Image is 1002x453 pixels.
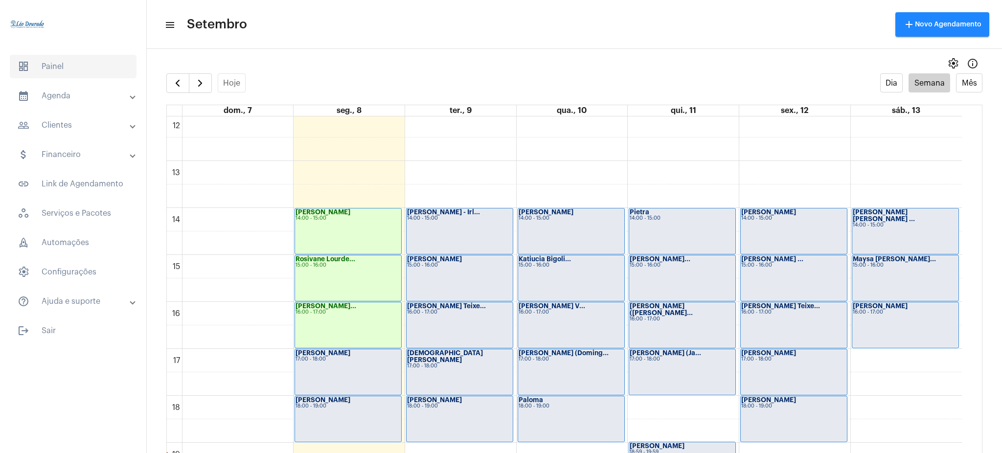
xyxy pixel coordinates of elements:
span: sidenav icon [18,266,29,278]
mat-icon: sidenav icon [18,325,29,337]
a: 7 de setembro de 2025 [222,105,254,116]
strong: [PERSON_NAME] [407,397,462,403]
strong: [PERSON_NAME] [407,256,462,262]
strong: [PERSON_NAME] [PERSON_NAME] ... [853,209,915,222]
button: Info [963,54,982,73]
span: Setembro [187,17,247,32]
mat-icon: sidenav icon [18,295,29,307]
strong: Paloma [519,397,543,403]
span: sidenav icon [18,207,29,219]
strong: [PERSON_NAME] [296,209,350,215]
mat-icon: sidenav icon [18,149,29,160]
strong: [PERSON_NAME] (Doming... [519,350,609,356]
div: 14:00 - 15:00 [407,216,512,221]
img: 4c910ca3-f26c-c648-53c7-1a2041c6e520.jpg [8,5,47,44]
div: 12 [171,121,182,130]
div: 18:00 - 19:00 [519,404,624,409]
strong: [PERSON_NAME] [296,397,350,403]
mat-panel-title: Ajuda e suporte [18,295,131,307]
button: Novo Agendamento [895,12,989,37]
div: 17:00 - 18:00 [519,357,624,362]
a: 12 de setembro de 2025 [779,105,810,116]
strong: [PERSON_NAME] [630,443,684,449]
strong: Pietra [630,209,649,215]
strong: [PERSON_NAME]... [296,303,356,309]
strong: [PERSON_NAME] Teixe... [407,303,486,309]
a: 11 de setembro de 2025 [669,105,698,116]
strong: [PERSON_NAME] - Irl... [407,209,480,215]
strong: [PERSON_NAME] [519,209,573,215]
button: Semana Anterior [166,73,189,93]
a: 9 de setembro de 2025 [448,105,474,116]
strong: [PERSON_NAME] [853,303,908,309]
strong: [PERSON_NAME] Teixe... [741,303,820,309]
mat-icon: sidenav icon [18,90,29,102]
strong: [PERSON_NAME] [741,350,796,356]
div: 17:00 - 18:00 [296,357,401,362]
mat-expansion-panel-header: sidenav iconClientes [6,113,146,137]
button: Mês [956,73,982,92]
a: 10 de setembro de 2025 [555,105,589,116]
button: Próximo Semana [189,73,212,93]
mat-icon: Info [967,58,979,69]
div: 18:00 - 19:00 [407,404,512,409]
div: 15:00 - 16:00 [407,263,512,268]
div: 17:00 - 18:00 [630,357,735,362]
div: 17 [171,356,182,365]
button: Semana [909,73,950,92]
strong: [PERSON_NAME]... [630,256,690,262]
strong: [PERSON_NAME] [296,350,350,356]
div: 14:00 - 15:00 [741,216,846,221]
button: Hoje [218,73,246,92]
div: 16:00 - 17:00 [630,317,735,322]
div: 15:00 - 16:00 [519,263,624,268]
mat-panel-title: Agenda [18,90,131,102]
button: Dia [880,73,903,92]
div: 15:00 - 16:00 [853,263,958,268]
mat-expansion-panel-header: sidenav iconAjuda e suporte [6,290,146,313]
span: Link de Agendamento [10,172,137,196]
div: 13 [170,168,182,177]
a: 13 de setembro de 2025 [890,105,922,116]
mat-expansion-panel-header: sidenav iconAgenda [6,84,146,108]
strong: [DEMOGRAPHIC_DATA][PERSON_NAME] [407,350,483,363]
div: 15:00 - 16:00 [741,263,846,268]
span: settings [947,58,959,69]
strong: Rosivane Lourde... [296,256,355,262]
div: 16:00 - 17:00 [741,310,846,315]
div: 18:00 - 19:00 [741,404,846,409]
mat-icon: sidenav icon [18,119,29,131]
div: 17:00 - 18:00 [741,357,846,362]
div: 16:00 - 17:00 [296,310,401,315]
mat-expansion-panel-header: sidenav iconFinanceiro [6,143,146,166]
div: 16:00 - 17:00 [407,310,512,315]
div: 14 [170,215,182,224]
mat-icon: sidenav icon [18,178,29,190]
div: 14:00 - 15:00 [296,216,401,221]
div: 15:00 - 16:00 [296,263,401,268]
mat-panel-title: Clientes [18,119,131,131]
mat-icon: sidenav icon [164,19,174,31]
a: 8 de setembro de 2025 [335,105,364,116]
strong: Katiucia Bigoli... [519,256,571,262]
strong: [PERSON_NAME] [741,397,796,403]
mat-panel-title: Financeiro [18,149,131,160]
span: sidenav icon [18,237,29,249]
mat-icon: add [903,19,915,30]
span: Painel [10,55,137,78]
strong: [PERSON_NAME] ([PERSON_NAME]... [630,303,693,316]
div: 14:00 - 15:00 [630,216,735,221]
strong: Maysa [PERSON_NAME]... [853,256,936,262]
span: Sair [10,319,137,342]
div: 16 [170,309,182,318]
strong: [PERSON_NAME] [741,209,796,215]
span: Automações [10,231,137,254]
span: Serviços e Pacotes [10,202,137,225]
div: 18 [170,403,182,412]
div: 18:00 - 19:00 [296,404,401,409]
div: 15 [171,262,182,271]
div: 16:00 - 17:00 [853,310,958,315]
div: 14:00 - 15:00 [519,216,624,221]
div: 16:00 - 17:00 [519,310,624,315]
strong: [PERSON_NAME] V... [519,303,585,309]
